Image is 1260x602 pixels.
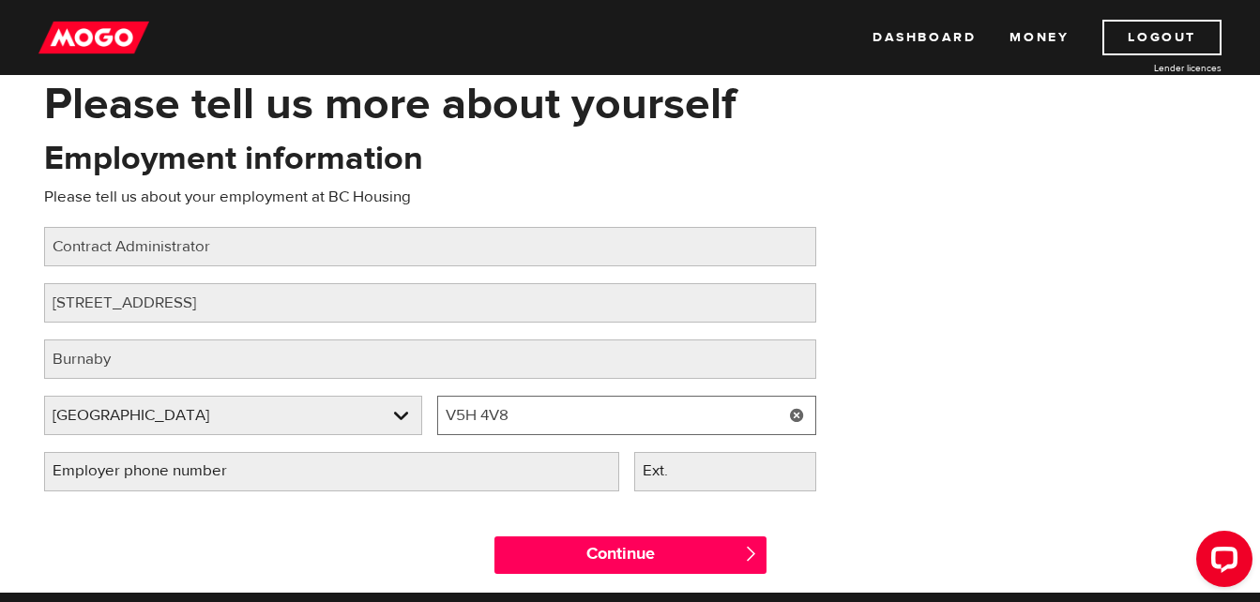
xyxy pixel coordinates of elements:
[1010,20,1069,55] a: Money
[743,546,759,562] span: 
[44,186,816,208] p: Please tell us about your employment at BC Housing
[1181,523,1260,602] iframe: LiveChat chat widget
[1102,20,1222,55] a: Logout
[873,20,976,55] a: Dashboard
[44,139,423,178] h2: Employment information
[634,452,706,490] label: Ext.
[1081,61,1222,75] a: Lender licences
[44,80,1217,128] h1: Please tell us more about yourself
[494,536,767,574] input: Continue
[44,452,266,490] label: Employer phone number
[38,20,149,55] img: mogo_logo-11ee424be714fa7cbb0f0f49df9e16ec.png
